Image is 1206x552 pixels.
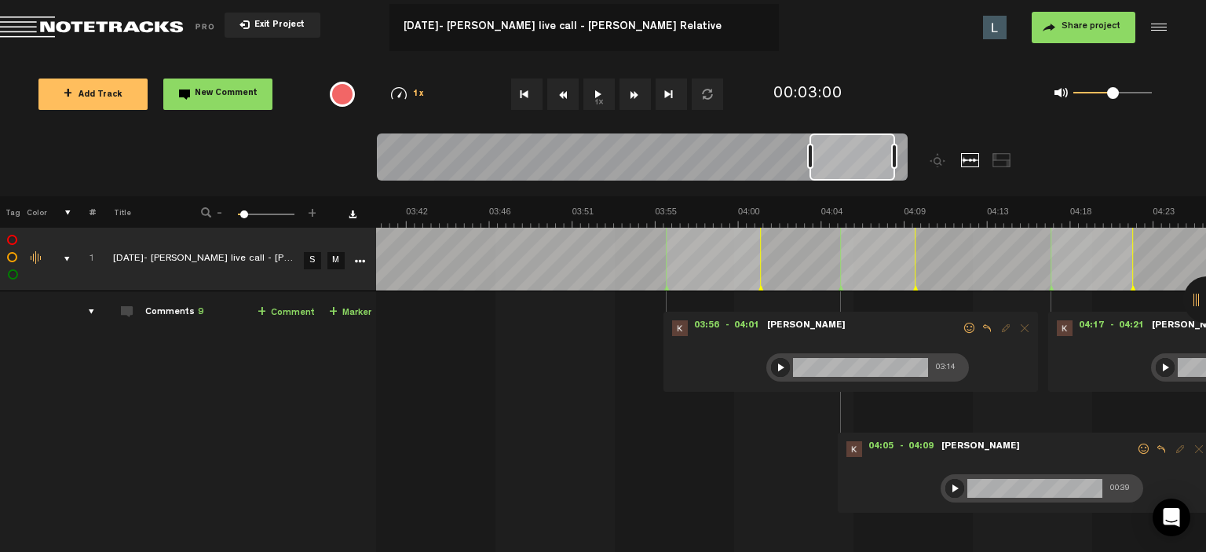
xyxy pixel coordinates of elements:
span: Delete comment [1015,323,1034,334]
img: ACg8ocIcFQaXaA6mNjY9otu5dz8mY468G7S4BGLOj3OpOv_AxuWwrw=s96-c [846,441,862,457]
button: +Add Track [38,79,148,110]
span: - 04:01 [725,320,766,336]
span: 03:56 [688,320,725,336]
span: Reply to comment [978,323,996,334]
span: + [306,206,319,215]
button: Fast Forward [619,79,651,110]
a: More [352,253,367,267]
th: Color [24,196,47,228]
span: 04:05 [862,441,900,457]
div: comments, stamps & drawings [49,251,73,267]
button: Go to beginning [511,79,543,110]
span: - 04:09 [900,441,940,457]
th: Title [96,196,180,228]
button: 1x [583,79,615,110]
span: [PERSON_NAME] [940,441,1021,452]
div: {{ tooltip_message }} [330,82,355,107]
span: Exit Project [250,21,305,30]
a: M [327,252,345,269]
span: + [64,88,72,101]
span: 1x [413,90,424,99]
span: - [214,206,226,215]
button: Go to end [656,79,687,110]
span: - 04:21 [1110,320,1150,336]
span: 04:17 [1073,320,1110,336]
div: Click to change the order number [73,252,97,267]
td: Change the color of the waveform [23,228,46,291]
span: [PERSON_NAME] [766,320,847,331]
a: Marker [329,304,371,322]
div: comments [73,304,97,320]
span: Reply to comment [1152,444,1171,455]
button: Share project [1032,12,1135,43]
button: Rewind [547,79,579,110]
div: 00:03:00 [773,83,842,106]
img: ACg8ocI82s-WqOKshKhTl7kiJW-AJBejSiqTpEjah9oG_bbW_7-SlQ=s96-c [983,16,1007,39]
span: + [329,306,338,319]
div: Change the color of the waveform [25,251,49,265]
div: 1x [370,87,445,101]
td: Click to change the order number 1 [71,228,95,291]
a: Comment [258,304,315,322]
button: Exit Project [225,13,320,38]
span: 9 [198,308,203,317]
div: 03:14 [931,362,956,373]
div: Open Intercom Messenger [1153,499,1190,536]
span: + [258,306,266,319]
td: comments, stamps & drawings [46,228,71,291]
button: Loop [692,79,723,110]
img: speedometer.svg [391,87,407,100]
div: Click to edit the title [113,252,317,268]
span: Share project [1062,22,1120,31]
span: Edit comment [1171,444,1190,455]
a: S [304,252,321,269]
span: New Comment [195,90,258,98]
th: # [71,196,96,228]
div: Comments [145,306,203,320]
span: Add Track [64,91,122,100]
div: 00:39 [1105,483,1130,494]
span: Edit comment [996,323,1015,334]
img: ACg8ocIcFQaXaA6mNjY9otu5dz8mY468G7S4BGLOj3OpOv_AxuWwrw=s96-c [1057,320,1073,336]
button: New Comment [163,79,272,110]
td: Click to edit the title [DATE]- [PERSON_NAME] live call - [PERSON_NAME] Relative [95,228,299,291]
a: Download comments [349,210,356,218]
img: ACg8ocIcFQaXaA6mNjY9otu5dz8mY468G7S4BGLOj3OpOv_AxuWwrw=s96-c [672,320,688,336]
